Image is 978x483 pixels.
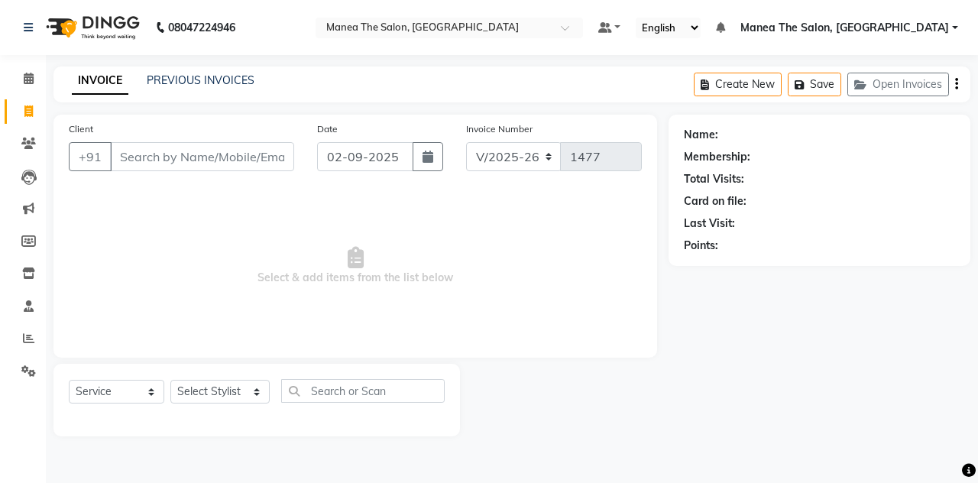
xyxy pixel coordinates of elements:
[684,238,718,254] div: Points:
[281,379,445,403] input: Search or Scan
[69,142,112,171] button: +91
[110,142,294,171] input: Search by Name/Mobile/Email/Code
[69,122,93,136] label: Client
[847,73,949,96] button: Open Invoices
[69,190,642,342] span: Select & add items from the list below
[684,193,746,209] div: Card on file:
[684,127,718,143] div: Name:
[684,149,750,165] div: Membership:
[740,20,949,36] span: Manea The Salon, [GEOGRAPHIC_DATA]
[694,73,782,96] button: Create New
[684,216,735,232] div: Last Visit:
[39,6,144,49] img: logo
[466,122,533,136] label: Invoice Number
[72,67,128,95] a: INVOICE
[684,171,744,187] div: Total Visits:
[168,6,235,49] b: 08047224946
[788,73,841,96] button: Save
[317,122,338,136] label: Date
[147,73,254,87] a: PREVIOUS INVOICES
